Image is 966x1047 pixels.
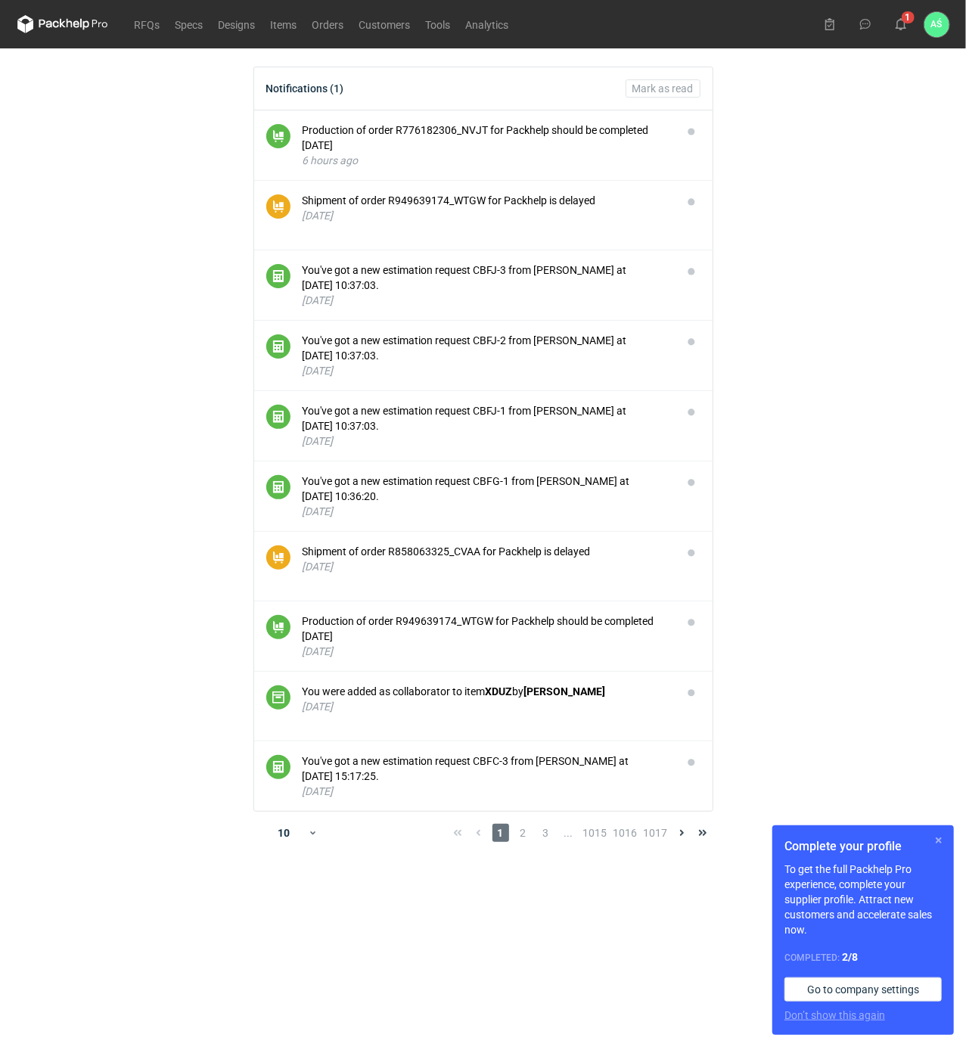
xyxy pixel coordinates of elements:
button: You've got a new estimation request CBFJ-3 from [PERSON_NAME] at [DATE] 10:37:03.[DATE] [303,263,670,308]
div: You were added as collaborator to item by [303,684,670,699]
strong: 2 / 8 [842,951,858,963]
div: [DATE] [303,433,670,449]
span: 1015 [583,824,607,842]
button: You've got a new estimation request CBFJ-1 from [PERSON_NAME] at [DATE] 10:37:03.[DATE] [303,403,670,449]
span: 1017 [644,824,668,842]
div: 10 [259,822,309,844]
div: [DATE] [303,208,670,223]
div: Production of order R776182306_NVJT for Packhelp should be completed [DATE] [303,123,670,153]
span: 3 [538,824,554,842]
strong: XDUZ [486,685,513,697]
button: You've got a new estimation request CBFJ-2 from [PERSON_NAME] at [DATE] 10:37:03.[DATE] [303,333,670,378]
button: You've got a new estimation request CBFG-1 from [PERSON_NAME] at [DATE] 10:36:20.[DATE] [303,474,670,519]
button: You were added as collaborator to itemXDUZby[PERSON_NAME][DATE] [303,684,670,714]
button: AŚ [924,12,949,37]
div: [DATE] [303,363,670,378]
div: [DATE] [303,293,670,308]
a: Tools [418,15,458,33]
div: Completed: [784,949,942,965]
div: You've got a new estimation request CBFJ-3 from [PERSON_NAME] at [DATE] 10:37:03. [303,263,670,293]
button: You've got a new estimation request CBFC-3 from [PERSON_NAME] at [DATE] 15:17:25.[DATE] [303,753,670,799]
div: You've got a new estimation request CBFG-1 from [PERSON_NAME] at [DATE] 10:36:20. [303,474,670,504]
div: Shipment of order R858063325_CVAA for Packhelp is delayed [303,544,670,559]
span: Mark as read [632,83,694,94]
button: Skip for now [930,831,948,850]
button: Mark as read [626,79,700,98]
div: [DATE] [303,699,670,714]
button: Don’t show this again [784,1008,885,1023]
div: You've got a new estimation request CBFC-3 from [PERSON_NAME] at [DATE] 15:17:25. [303,753,670,784]
div: [DATE] [303,644,670,659]
a: Go to company settings [784,977,942,1002]
button: 1 [889,12,913,36]
strong: [PERSON_NAME] [524,685,606,697]
div: Adrian Świerżewski [924,12,949,37]
div: Production of order R949639174_WTGW for Packhelp should be completed [DATE] [303,614,670,644]
p: To get the full Packhelp Pro experience, complete your supplier profile. Attract new customers an... [784,862,942,937]
div: Notifications (1) [266,82,344,95]
a: Orders [305,15,352,33]
a: Analytics [458,15,517,33]
div: [DATE] [303,559,670,574]
button: Shipment of order R949639174_WTGW for Packhelp is delayed[DATE] [303,193,670,223]
svg: Packhelp Pro [17,15,108,33]
button: Production of order R776182306_NVJT for Packhelp should be completed [DATE]6 hours ago [303,123,670,168]
span: 2 [515,824,532,842]
a: Items [263,15,305,33]
span: 1016 [613,824,638,842]
div: You've got a new estimation request CBFJ-2 from [PERSON_NAME] at [DATE] 10:37:03. [303,333,670,363]
span: 1 [492,824,509,842]
a: Customers [352,15,418,33]
a: Designs [211,15,263,33]
div: 6 hours ago [303,153,670,168]
h1: Complete your profile [784,837,942,856]
button: Shipment of order R858063325_CVAA for Packhelp is delayed[DATE] [303,544,670,574]
div: You've got a new estimation request CBFJ-1 from [PERSON_NAME] at [DATE] 10:37:03. [303,403,670,433]
span: ... [561,824,577,842]
div: Shipment of order R949639174_WTGW for Packhelp is delayed [303,193,670,208]
a: RFQs [127,15,168,33]
div: [DATE] [303,784,670,799]
a: Specs [168,15,211,33]
button: Production of order R949639174_WTGW for Packhelp should be completed [DATE][DATE] [303,614,670,659]
div: [DATE] [303,504,670,519]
